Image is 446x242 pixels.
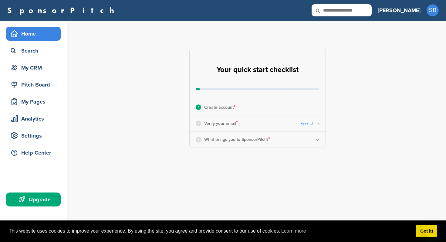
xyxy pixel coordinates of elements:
div: Search [9,45,61,56]
div: My CRM [9,62,61,73]
div: Settings [9,130,61,141]
a: Upgrade [6,193,61,206]
p: Create account [204,103,235,111]
img: Checklist arrow 2 [315,137,319,142]
p: What brings you to SponsorPitch? [204,135,270,143]
a: SponsorPitch [7,6,118,14]
div: Pitch Board [9,79,61,90]
p: Verify your email [204,119,238,127]
a: [PERSON_NAME] [378,4,421,17]
a: learn more about cookies [280,227,307,236]
a: Resend link [300,121,319,126]
a: My Pages [6,95,61,109]
div: My Pages [9,96,61,107]
a: Search [6,44,61,58]
div: 3 [196,137,201,142]
div: Home [9,28,61,39]
iframe: Button to launch messaging window [422,218,441,237]
a: My CRM [6,61,61,75]
a: Help Center [6,146,61,160]
a: Settings [6,129,61,143]
h2: Your quick start checklist [217,63,299,77]
a: Analytics [6,112,61,126]
a: Home [6,27,61,41]
a: Pitch Board [6,78,61,92]
h3: [PERSON_NAME] [378,6,421,15]
span: SB [427,4,439,16]
div: 1 [196,104,201,110]
div: Upgrade [9,194,61,205]
div: Analytics [9,113,61,124]
div: Help Center [9,147,61,158]
div: 2 [196,121,201,126]
span: This website uses cookies to improve your experience. By using the site, you agree and provide co... [9,227,411,236]
a: dismiss cookie message [416,225,437,237]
